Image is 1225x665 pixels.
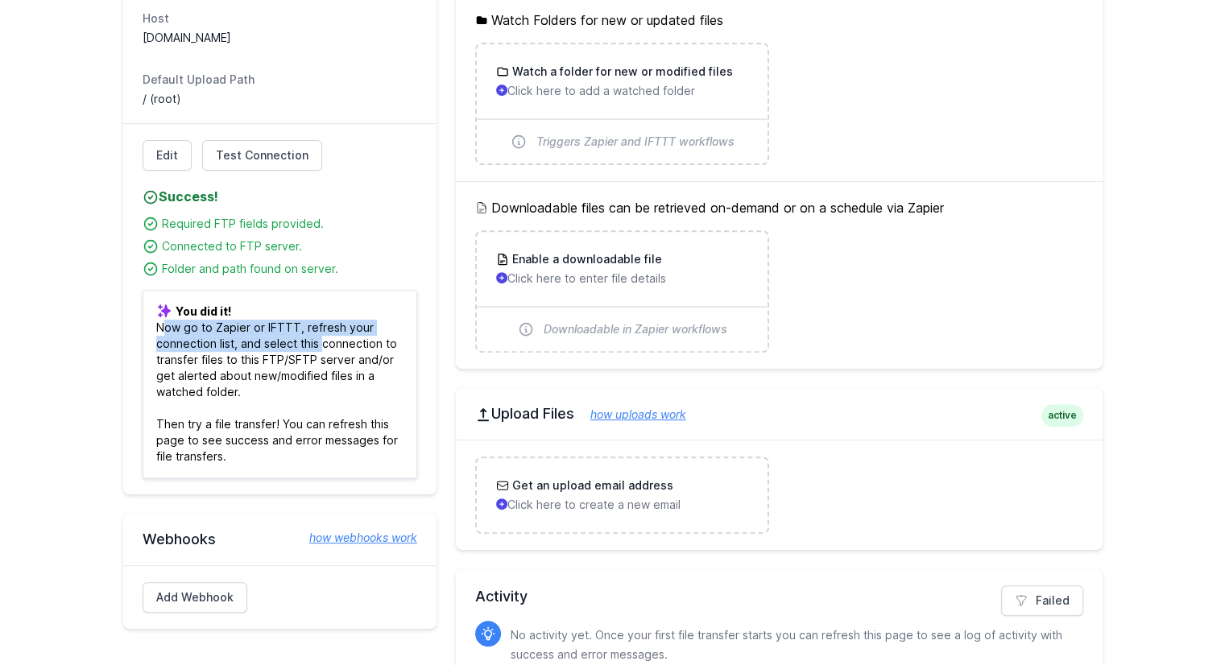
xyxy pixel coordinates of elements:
[162,238,417,254] div: Connected to FTP server.
[475,585,1083,608] h2: Activity
[143,72,417,88] dt: Default Upload Path
[509,64,733,80] h3: Watch a folder for new or modified files
[162,216,417,232] div: Required FTP fields provided.
[143,10,417,27] dt: Host
[544,321,727,337] span: Downloadable in Zapier workflows
[202,140,322,171] a: Test Connection
[1001,585,1083,616] a: Failed
[143,582,247,613] a: Add Webhook
[293,530,417,546] a: how webhooks work
[143,140,192,171] a: Edit
[143,290,417,478] p: Now go to Zapier or IFTTT, refresh your connection list, and select this connection to transfer f...
[477,44,768,163] a: Watch a folder for new or modified files Click here to add a watched folder Triggers Zapier and I...
[496,83,748,99] p: Click here to add a watched folder
[143,30,417,46] dd: [DOMAIN_NAME]
[509,477,673,494] h3: Get an upload email address
[477,232,768,351] a: Enable a downloadable file Click here to enter file details Downloadable in Zapier workflows
[1041,404,1083,427] span: active
[475,10,1083,30] h5: Watch Folders for new or updated files
[536,134,735,150] span: Triggers Zapier and IFTTT workflows
[143,91,417,107] dd: / (root)
[477,458,768,532] a: Get an upload email address Click here to create a new email
[162,261,417,277] div: Folder and path found on server.
[143,187,417,206] h4: Success!
[496,497,748,513] p: Click here to create a new email
[475,404,1083,423] h2: Upload Files
[496,271,748,287] p: Click here to enter file details
[574,407,686,421] a: how uploads work
[1144,584,1206,646] iframe: Drift Widget Chat Controller
[143,530,417,549] h2: Webhooks
[176,304,231,318] b: You did it!
[509,251,662,267] h3: Enable a downloadable file
[475,198,1083,217] h5: Downloadable files can be retrieved on-demand or on a schedule via Zapier
[216,147,308,163] span: Test Connection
